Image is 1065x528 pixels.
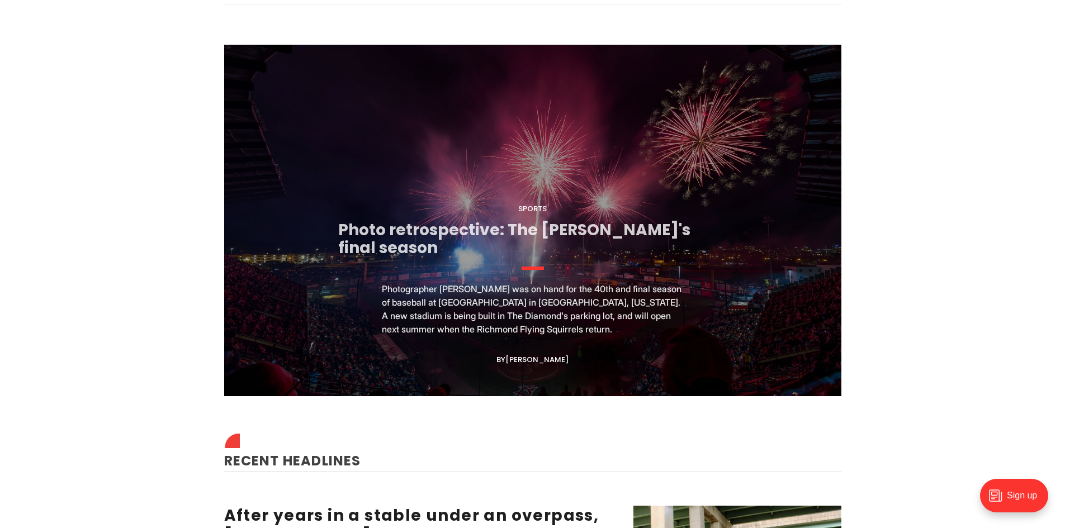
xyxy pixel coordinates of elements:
[382,282,684,336] p: Photographer [PERSON_NAME] was on hand for the 40th and final season of baseball at [GEOGRAPHIC_D...
[224,436,841,471] h2: Recent Headlines
[496,355,569,364] div: By
[971,473,1065,528] iframe: portal-trigger
[505,354,569,365] a: [PERSON_NAME]
[518,203,547,214] a: Sports
[338,219,690,259] a: Photo retrospective: The [PERSON_NAME]'s final season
